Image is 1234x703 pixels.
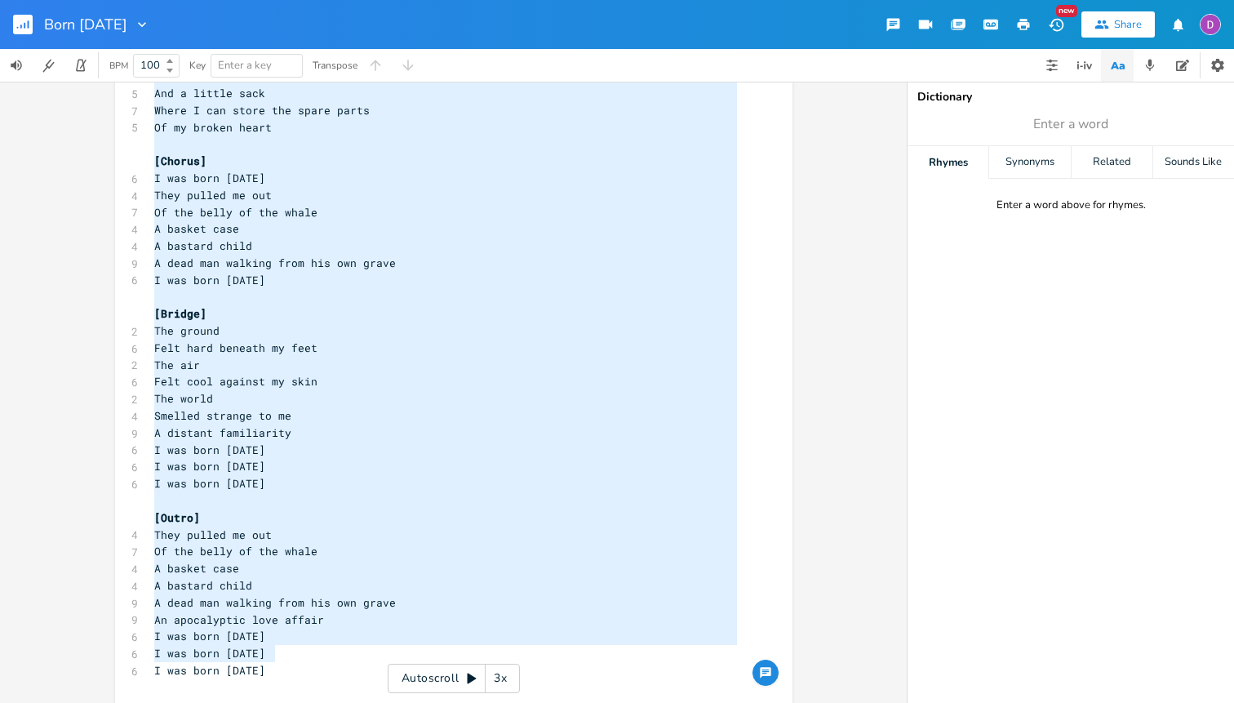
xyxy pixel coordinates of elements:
[154,188,272,202] span: They pulled me out
[154,663,265,678] span: I was born [DATE]
[154,306,206,321] span: [Bridge]
[1114,17,1142,32] div: Share
[1081,11,1155,38] button: Share
[989,146,1070,179] div: Synonyms
[908,146,988,179] div: Rhymes
[997,198,1146,212] div: Enter a word above for rhymes.
[154,544,317,558] span: Of the belly of the whale
[154,612,324,627] span: An apocalyptic love affair
[154,323,220,338] span: The ground
[154,374,317,389] span: Felt cool against my skin
[154,578,252,593] span: A bastard child
[154,476,265,491] span: I was born [DATE]
[154,171,265,185] span: I was born [DATE]
[154,391,213,406] span: The world
[154,459,265,474] span: I was born [DATE]
[109,61,128,70] div: BPM
[154,425,291,440] span: A distant familiarity
[154,86,265,100] span: And a little sack
[154,408,291,423] span: Smelled strange to me
[154,340,317,355] span: Felt hard beneath my feet
[1072,146,1152,179] div: Related
[154,527,272,542] span: They pulled me out
[154,443,265,457] span: I was born [DATE]
[154,561,239,576] span: A basket case
[154,256,396,270] span: A dead man walking from his own grave
[1040,10,1072,39] button: New
[1033,115,1108,134] span: Enter a word
[218,58,272,73] span: Enter a key
[44,17,127,32] span: Born [DATE]
[154,120,272,135] span: Of my broken heart
[1200,14,1221,35] img: Dylan
[486,664,515,693] div: 3x
[154,103,370,118] span: Where I can store the spare parts
[154,358,200,372] span: The air
[388,664,520,693] div: Autoscroll
[313,60,357,70] div: Transpose
[154,646,265,661] span: I was born [DATE]
[154,205,317,220] span: Of the belly of the whale
[154,595,396,610] span: A dead man walking from his own grave
[154,238,252,253] span: A bastard child
[1153,146,1234,179] div: Sounds Like
[154,273,265,287] span: I was born [DATE]
[154,510,200,525] span: [Outro]
[154,154,206,168] span: [Chorus]
[917,91,1224,103] div: Dictionary
[154,221,239,236] span: A basket case
[189,60,206,70] div: Key
[1056,5,1077,17] div: New
[154,629,265,643] span: I was born [DATE]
